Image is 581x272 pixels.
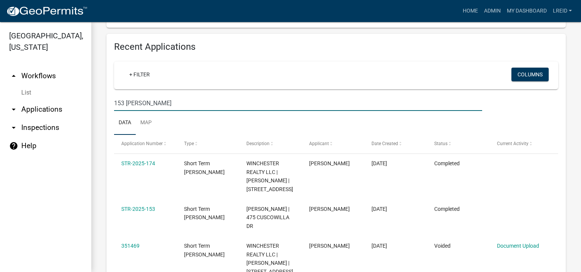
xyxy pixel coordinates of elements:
span: Current Activity [497,141,529,146]
input: Search for applications [114,95,482,111]
datatable-header-cell: Applicant [302,135,365,153]
span: 02/25/2025 [371,160,387,166]
a: Admin [481,4,504,18]
span: Short Term Rental Registration [184,243,225,258]
span: Voided [434,243,451,249]
i: help [9,141,18,150]
a: Document Upload [497,243,539,249]
a: My Dashboard [504,4,550,18]
span: Short Term Rental Registration [184,160,225,175]
i: arrow_drop_down [9,105,18,114]
datatable-header-cell: Description [239,135,302,153]
span: 12/20/2024 [371,243,387,249]
datatable-header-cell: Date Created [364,135,427,153]
h4: Recent Applications [114,41,558,52]
span: Description [246,141,270,146]
i: arrow_drop_down [9,123,18,132]
span: Michael J Magbalon [309,206,350,212]
a: STR-2025-174 [121,160,155,166]
a: + Filter [123,68,156,81]
span: Application Number [121,141,163,146]
span: Applicant [309,141,329,146]
datatable-header-cell: Current Activity [489,135,552,153]
span: MAGBALON MICHAEL | 475 CUSCOWILLA DR [246,206,289,229]
span: Type [184,141,194,146]
span: WINCHESTER REALTY LLC | ERIC KARTER | 153 LAKE FOREST DR [246,160,293,192]
i: arrow_drop_up [9,71,18,81]
span: Completed [434,206,460,212]
span: Debbie Miller [309,160,350,166]
a: 351469 [121,243,140,249]
span: Completed [434,160,460,166]
button: Columns [511,68,549,81]
a: Map [136,111,156,135]
datatable-header-cell: Application Number [114,135,177,153]
span: Date Created [371,141,398,146]
a: Data [114,111,136,135]
datatable-header-cell: Type [177,135,240,153]
span: Status [434,141,448,146]
span: Short Term Rental Registration [184,206,225,221]
a: Home [460,4,481,18]
a: STR-2025-153 [121,206,155,212]
a: LREID [550,4,575,18]
datatable-header-cell: Status [427,135,490,153]
span: Debbie Miller [309,243,350,249]
span: 02/13/2025 [371,206,387,212]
